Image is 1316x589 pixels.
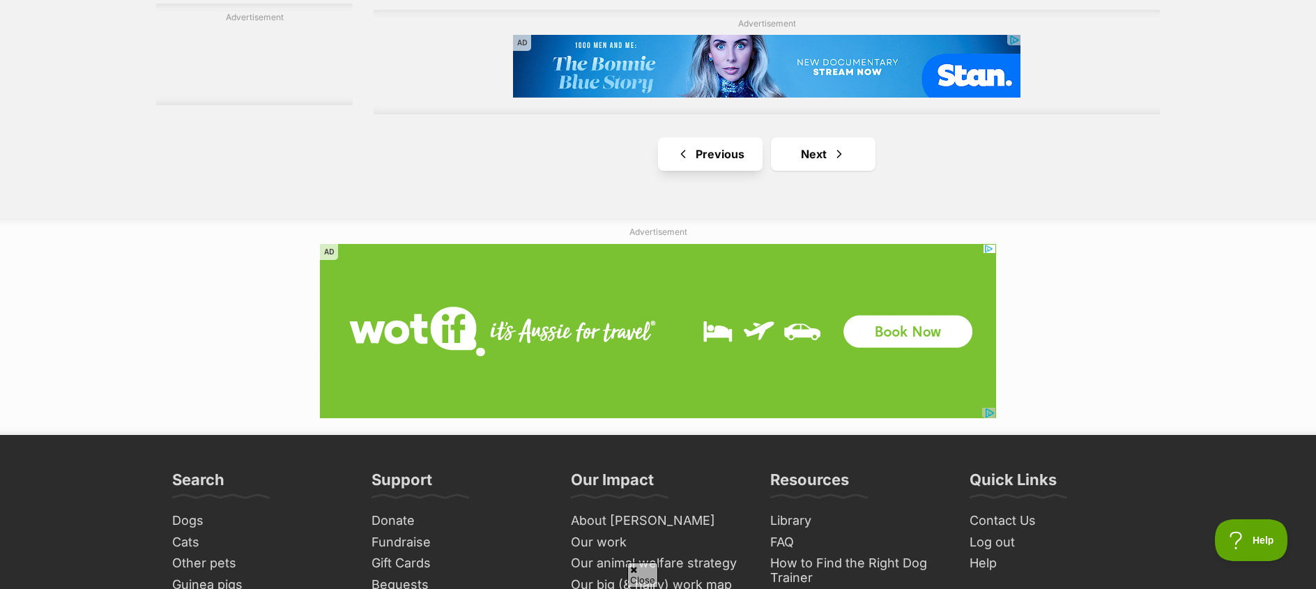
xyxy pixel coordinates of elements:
h3: Support [372,470,432,498]
a: Donate [366,510,551,532]
div: Advertisement [156,3,353,105]
iframe: Help Scout Beacon - Open [1215,519,1288,561]
a: Other pets [167,553,352,574]
a: Contact Us [964,510,1149,532]
a: Previous page [658,137,763,171]
nav: Pagination [374,137,1160,171]
a: Library [765,510,950,532]
a: How to Find the Right Dog Trainer [765,553,950,588]
h3: Search [172,470,224,498]
span: AD [513,35,531,51]
a: About [PERSON_NAME] [565,510,751,532]
a: Gift Cards [366,553,551,574]
a: Fundraise [366,532,551,553]
h3: Resources [770,470,849,498]
a: Our animal welfare strategy [565,553,751,574]
a: Our work [565,532,751,553]
a: Log out [964,532,1149,553]
a: FAQ [765,532,950,553]
h3: Our Impact [571,470,654,498]
a: Help [964,553,1149,574]
a: Dogs [167,510,352,532]
a: Next page [771,137,875,171]
span: Close [627,563,658,587]
h3: Quick Links [970,470,1057,498]
div: Advertisement [374,10,1160,115]
a: Cats [167,532,352,553]
span: AD [320,244,338,260]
